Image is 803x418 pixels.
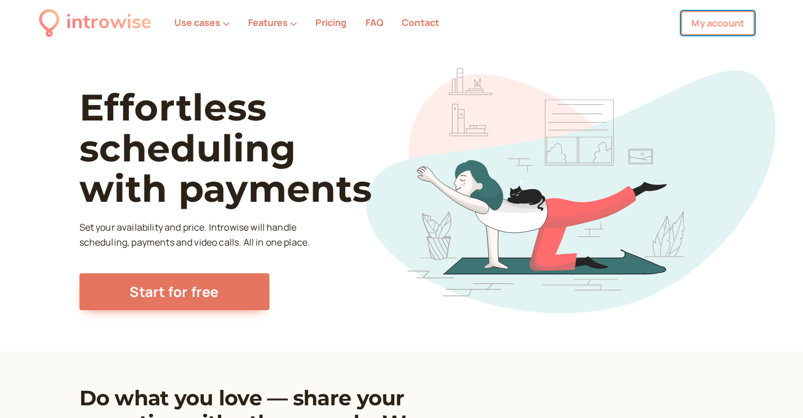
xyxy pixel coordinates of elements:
[248,17,297,28] button: Features
[315,16,347,29] a: Pricing
[174,17,230,28] button: Use cases
[402,16,439,29] a: Contact
[79,87,414,209] h1: Effortless scheduling with payments
[66,7,151,39] div: introwise
[681,11,755,35] a: My account
[366,16,383,29] a: FAQ
[745,363,803,418] iframe: Chat Widget
[79,220,313,250] p: Set your availability and price. Introwise will handle scheduling, payments and video calls. All ...
[39,7,151,39] a: introwise
[79,273,269,310] a: Start for free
